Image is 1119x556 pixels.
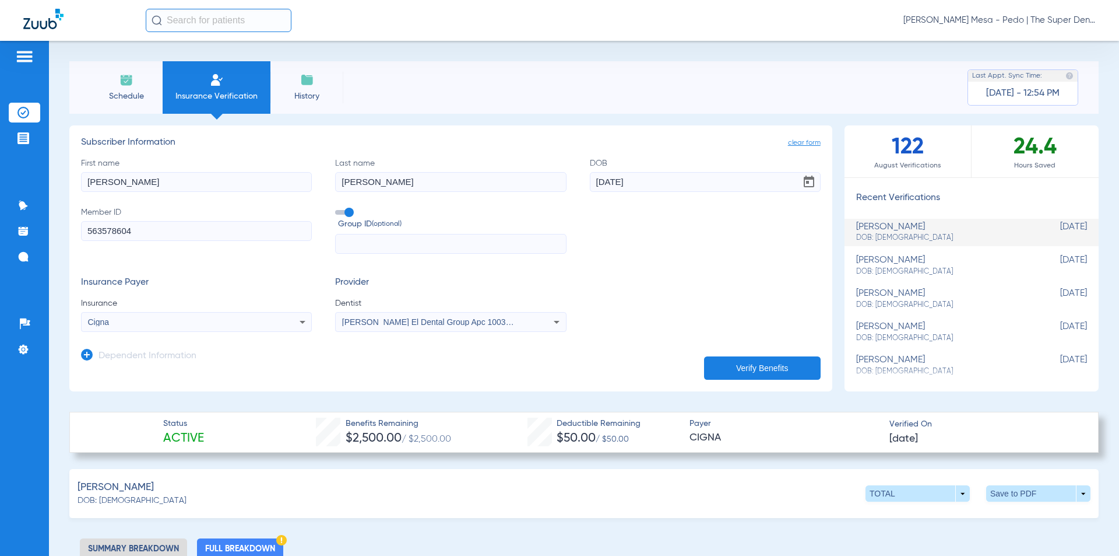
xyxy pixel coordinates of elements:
input: Search for patients [146,9,291,32]
span: $2,500.00 [346,432,402,445]
span: Hours Saved [972,160,1099,172]
h3: Provider [335,277,566,289]
span: Benefits Remaining [346,418,451,430]
input: Member ID [81,221,312,241]
button: Open calendar [797,170,821,194]
div: [PERSON_NAME] [856,222,1029,243]
span: [DATE] [1029,288,1087,310]
span: DOB: [DEMOGRAPHIC_DATA] [856,300,1029,310]
span: History [279,90,335,102]
input: DOBOpen calendar [590,172,821,192]
span: / $50.00 [596,435,629,443]
div: [PERSON_NAME] [856,321,1029,343]
h3: Subscriber Information [81,137,821,149]
h3: Dependent Information [98,351,196,362]
span: $50.00 [557,432,596,445]
span: Last Appt. Sync Time: [972,70,1042,82]
span: [DATE] - 12:54 PM [986,88,1060,99]
button: Verify Benefits [704,356,821,380]
span: CIGNA [689,431,879,445]
span: Insurance [81,298,312,309]
span: DOB: [DEMOGRAPHIC_DATA] [856,267,1029,277]
div: 24.4 [972,125,1099,177]
div: [PERSON_NAME] [856,255,1029,277]
label: First name [81,158,312,192]
div: [PERSON_NAME] [856,355,1029,376]
img: last sync help info [1065,72,1074,80]
span: Schedule [98,90,154,102]
span: Group ID [338,218,566,230]
input: Last name [335,172,566,192]
span: clear form [788,137,821,149]
h3: Recent Verifications [844,193,1099,204]
span: Deductible Remaining [557,418,641,430]
small: (optional) [372,218,402,230]
label: DOB [590,158,821,192]
span: [DATE] [1029,255,1087,277]
span: Insurance Verification [171,90,262,102]
button: Save to PDF [986,485,1090,502]
span: [DATE] [1029,321,1087,343]
span: DOB: [DEMOGRAPHIC_DATA] [78,495,186,507]
img: hamburger-icon [15,50,34,64]
h3: Insurance Payer [81,277,312,289]
span: DOB: [DEMOGRAPHIC_DATA] [856,366,1029,377]
span: [PERSON_NAME] [78,480,154,495]
img: Search Icon [152,15,162,26]
span: DOB: [DEMOGRAPHIC_DATA] [856,333,1029,344]
span: [DATE] [889,432,918,446]
span: Dentist [335,298,566,309]
span: [PERSON_NAME] Mesa - Pedo | The Super Dentists [903,15,1096,26]
span: / $2,500.00 [402,435,451,444]
span: Cigna [88,317,110,327]
img: History [300,73,314,87]
span: [DATE] [1029,355,1087,376]
span: [PERSON_NAME] El Dental Group Apc 1003320979 [342,317,533,327]
span: Verified On [889,418,1079,431]
span: Payer [689,418,879,430]
img: Manual Insurance Verification [210,73,224,87]
iframe: Chat Widget [1061,500,1119,556]
span: August Verifications [844,160,971,172]
label: Last name [335,158,566,192]
div: [PERSON_NAME] [856,288,1029,310]
span: Active [163,431,204,447]
input: First name [81,172,312,192]
img: Zuub Logo [23,9,64,29]
img: Schedule [119,73,133,87]
label: Member ID [81,207,312,254]
img: Hazard [276,535,287,545]
button: TOTAL [865,485,970,502]
span: Status [163,418,204,430]
span: [DATE] [1029,222,1087,243]
span: DOB: [DEMOGRAPHIC_DATA] [856,233,1029,243]
div: 122 [844,125,972,177]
